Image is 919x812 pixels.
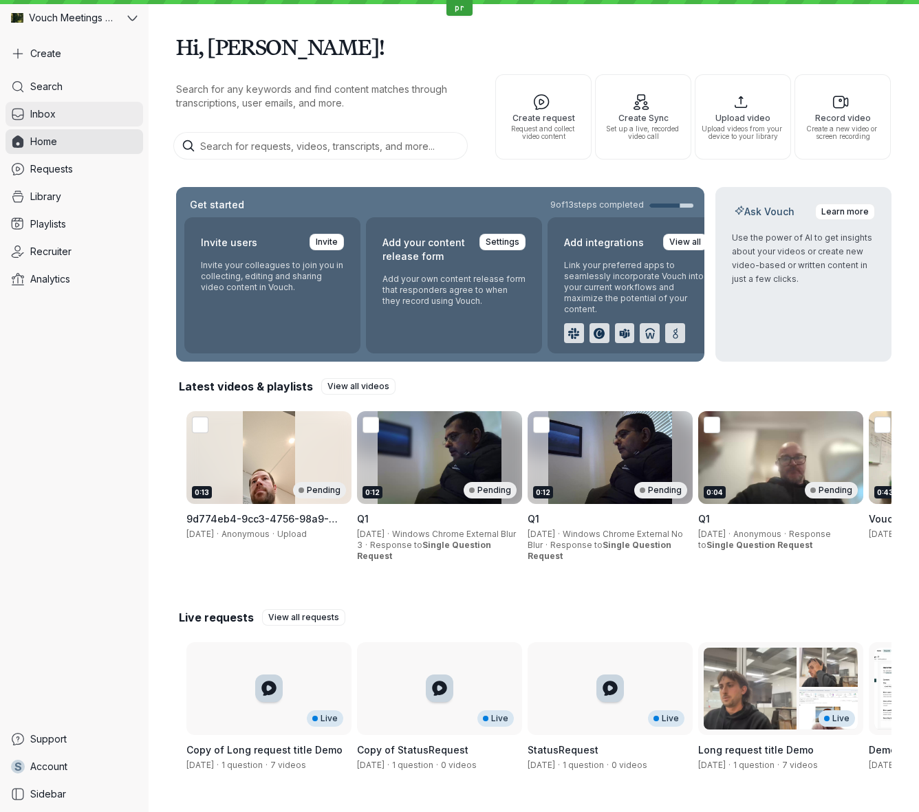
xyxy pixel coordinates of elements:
span: [DATE] [869,529,896,539]
span: · [543,540,550,551]
button: Upload videoUpload videos from your device to your library [695,74,791,160]
a: View all videos [321,378,396,395]
p: Add your own content release form that responders agree to when they record using Vouch. [382,274,526,307]
a: Search [6,74,143,99]
span: Create request [501,113,585,122]
span: · [555,760,563,771]
span: · [214,529,221,540]
h2: Latest videos & playlists [179,379,313,394]
span: · [263,760,270,771]
h1: Hi, [PERSON_NAME]! [176,28,891,66]
span: Create Sync [601,113,685,122]
a: Home [6,129,143,154]
span: Single Question Request [357,540,491,561]
p: Search for any keywords and find content matches through transcriptions, user emails, and more. [176,83,471,110]
div: 0:13 [192,486,212,498]
span: · [726,760,733,771]
span: Sidebar [30,787,66,801]
div: 0:04 [704,486,726,498]
p: Invite your colleagues to join you in collecting, editing and sharing video content in Vouch. [201,260,344,293]
h2: Live requests [179,610,254,625]
span: [DATE] [528,529,555,539]
span: Copy of Long request title Demo [186,744,343,756]
a: View all requests [262,609,345,626]
span: 1 question [563,760,604,770]
span: View all [669,235,701,249]
span: Request and collect video content [501,125,585,140]
span: Settings [486,235,519,249]
h2: Add integrations [564,234,644,252]
button: Create SyncSet up a live, recorded video call [595,74,691,160]
span: [DATE] [698,529,726,539]
span: Long request title Demo [698,744,814,756]
span: · [214,760,221,771]
span: · [781,529,789,540]
a: 9of13steps completed [550,199,693,210]
a: Playlists [6,212,143,237]
span: Q1 [357,513,369,525]
span: 7 videos [782,760,818,770]
span: Create [30,47,61,61]
span: Windows Chrome External Blur 3 [357,529,516,550]
span: Created by Stephane [186,760,214,770]
span: Single Question Request [706,540,812,550]
div: Vouch Meetings Demo [6,6,125,30]
span: Analytics [30,272,70,286]
span: Created by Stephane [528,760,555,770]
span: Upload videos from your device to your library [701,125,785,140]
span: Vouch Meetings Demo [29,11,117,25]
span: Search [30,80,63,94]
span: Recruiter [30,245,72,259]
div: Pending [805,482,858,498]
div: Pending [293,482,346,498]
span: Response to [698,529,831,550]
span: 9 of 13 steps completed [550,199,644,210]
button: Create [6,41,143,66]
a: Recruiter [6,239,143,264]
span: · [385,529,392,540]
a: Library [6,184,143,209]
button: Vouch Meetings Demo avatarVouch Meetings Demo [6,6,143,30]
span: 1 question [221,760,263,770]
a: Analytics [6,267,143,292]
span: Q1 [528,513,539,525]
span: View all videos [327,380,389,393]
a: Sidebar [6,782,143,806]
div: Pending [634,482,687,498]
span: · [433,760,441,771]
h2: Ask Vouch [732,205,797,219]
span: 9d774eb4-9cc3-4756-98a9-c05b9ad57268-1754006105349.webm [186,513,338,552]
h2: Get started [187,198,247,212]
a: Invite [310,234,344,250]
span: · [385,760,392,771]
a: Requests [6,157,143,182]
div: 0:12 [363,486,382,498]
span: Support [30,732,67,746]
span: [DATE] [186,529,214,539]
span: Anonymous [221,529,270,539]
span: Account [30,760,67,773]
span: · [555,529,563,540]
p: Use the power of AI to get insights about your videos or create new video-based or written conten... [732,231,875,286]
input: Search for requests, videos, transcripts, and more... [173,132,468,160]
button: Create requestRequest and collect video content [495,74,592,160]
span: Library [30,190,61,204]
span: 7 videos [270,760,306,770]
span: [DATE] [357,529,385,539]
span: Requests [30,162,73,176]
span: Anonymous [733,529,781,539]
button: Record videoCreate a new video or screen recording [794,74,891,160]
span: Q1 [698,513,710,525]
a: View all [663,234,707,250]
span: StatusRequest [528,744,598,756]
span: Single Question Request [528,540,671,561]
h2: Invite users [201,234,257,252]
span: Set up a live, recorded video call [601,125,685,140]
span: 0 videos [612,760,647,770]
span: · [604,760,612,771]
span: Create a new video or screen recording [801,125,885,140]
span: Upload [277,529,307,539]
span: Upload video [701,113,785,122]
span: · [270,529,277,540]
span: 1 question [733,760,775,770]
